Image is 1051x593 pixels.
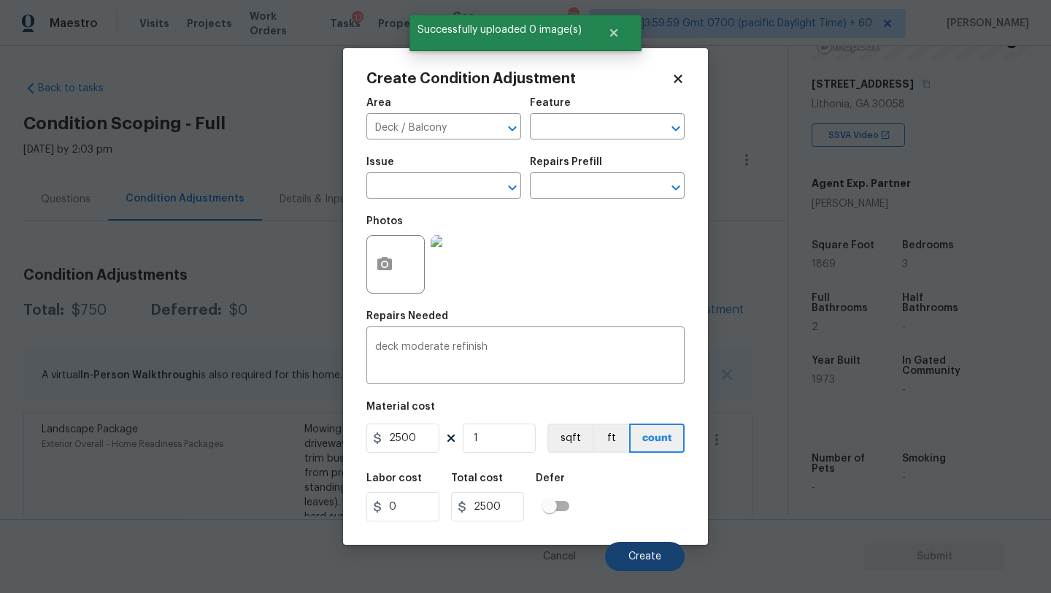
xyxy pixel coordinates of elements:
button: ft [593,424,629,453]
button: Open [502,177,523,198]
button: count [629,424,685,453]
span: Cancel [543,551,576,562]
h5: Labor cost [366,473,422,483]
button: Create [605,542,685,571]
button: Open [666,118,686,139]
h5: Repairs Prefill [530,157,602,167]
textarea: deck moderate refinish [375,342,676,372]
h5: Repairs Needed [366,311,448,321]
h5: Photos [366,216,403,226]
button: Open [502,118,523,139]
button: Cancel [520,542,599,571]
h5: Defer [536,473,565,483]
button: sqft [547,424,593,453]
h5: Total cost [451,473,503,483]
button: Close [590,18,638,47]
span: Create [628,551,661,562]
h2: Create Condition Adjustment [366,72,671,86]
button: Open [666,177,686,198]
h5: Feature [530,98,571,108]
h5: Area [366,98,391,108]
h5: Issue [366,157,394,167]
h5: Material cost [366,402,435,412]
span: Successfully uploaded 0 image(s) [409,15,590,45]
